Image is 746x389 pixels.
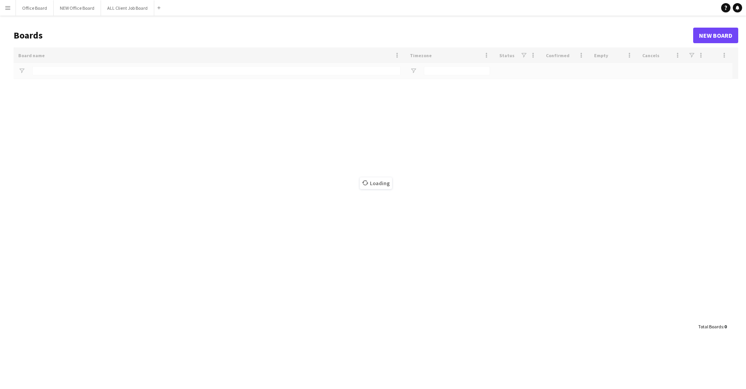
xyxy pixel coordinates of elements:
[360,177,392,189] span: Loading
[14,30,693,41] h1: Boards
[693,28,738,43] a: New Board
[698,324,723,329] span: Total Boards
[101,0,154,16] button: ALL Client Job Board
[698,319,727,334] div: :
[54,0,101,16] button: NEW Office Board
[16,0,54,16] button: Office Board
[724,324,727,329] span: 0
